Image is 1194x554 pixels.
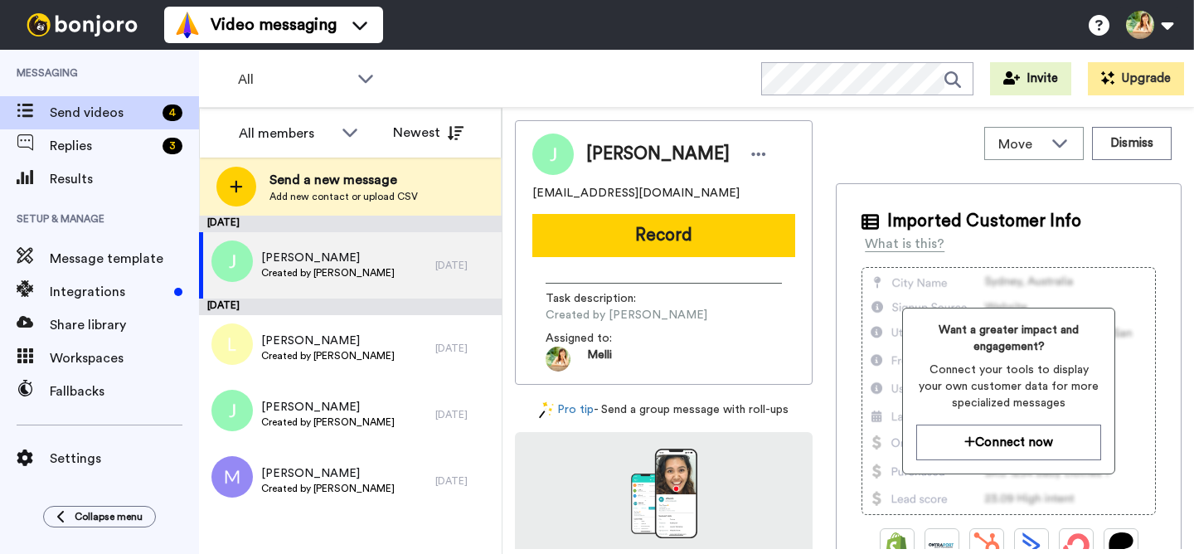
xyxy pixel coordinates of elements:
[631,449,697,538] img: download
[199,299,502,315] div: [DATE]
[211,323,253,365] img: l.png
[998,134,1043,154] span: Move
[211,390,253,431] img: j.png
[990,62,1071,95] button: Invite
[586,142,730,167] span: [PERSON_NAME]
[546,307,707,323] span: Created by [PERSON_NAME]
[239,124,333,143] div: All members
[435,342,493,355] div: [DATE]
[261,415,395,429] span: Created by [PERSON_NAME]
[546,347,570,372] img: 815f55b4-c7e2-435d-8cf4-d778ccc9db85-1666750680.jpg
[546,290,662,307] span: Task description :
[261,266,395,279] span: Created by [PERSON_NAME]
[515,401,813,419] div: - Send a group message with roll-ups
[916,322,1101,355] span: Want a greater impact and engagement?
[532,214,795,257] button: Record
[50,315,199,335] span: Share library
[75,510,143,523] span: Collapse menu
[1092,127,1172,160] button: Dismiss
[163,138,182,154] div: 3
[587,347,612,372] span: Melli
[211,13,337,36] span: Video messaging
[261,333,395,349] span: [PERSON_NAME]
[50,103,156,123] span: Send videos
[50,449,199,469] span: Settings
[261,482,395,495] span: Created by [PERSON_NAME]
[261,250,395,266] span: [PERSON_NAME]
[163,104,182,121] div: 4
[50,249,199,269] span: Message template
[916,425,1101,460] button: Connect now
[261,349,395,362] span: Created by [PERSON_NAME]
[50,381,199,401] span: Fallbacks
[865,234,944,254] div: What is this?
[238,70,349,90] span: All
[916,362,1101,411] span: Connect your tools to display your own customer data for more specialized messages
[435,408,493,421] div: [DATE]
[269,190,418,203] span: Add new contact or upload CSV
[1088,62,1184,95] button: Upgrade
[532,134,574,175] img: Image of Jen
[435,259,493,272] div: [DATE]
[174,12,201,38] img: vm-color.svg
[546,330,662,347] span: Assigned to:
[261,465,395,482] span: [PERSON_NAME]
[50,169,199,189] span: Results
[50,136,156,156] span: Replies
[532,185,740,202] span: [EMAIL_ADDRESS][DOMAIN_NAME]
[20,13,144,36] img: bj-logo-header-white.svg
[50,282,167,302] span: Integrations
[211,241,253,282] img: j.png
[261,399,395,415] span: [PERSON_NAME]
[199,216,502,232] div: [DATE]
[435,474,493,488] div: [DATE]
[887,209,1081,234] span: Imported Customer Info
[211,456,253,498] img: m.png
[50,348,199,368] span: Workspaces
[539,401,594,419] a: Pro tip
[43,506,156,527] button: Collapse menu
[381,116,476,149] button: Newest
[269,170,418,190] span: Send a new message
[539,401,554,419] img: magic-wand.svg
